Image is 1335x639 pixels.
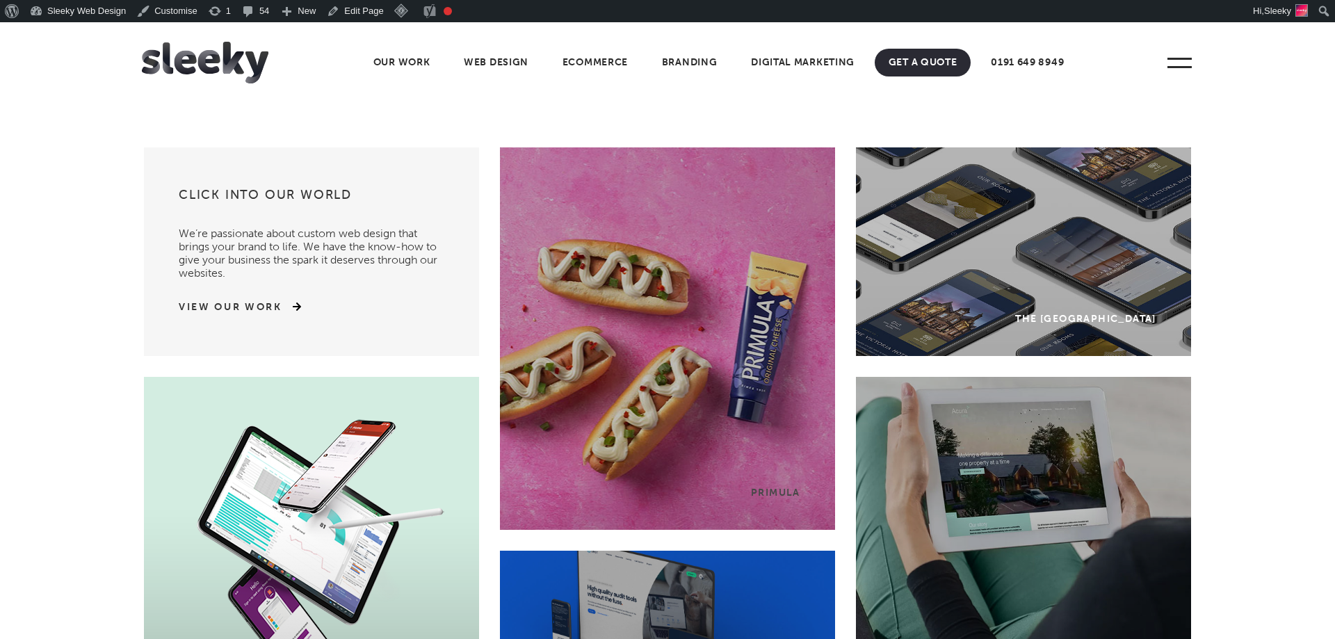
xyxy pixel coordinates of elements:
a: Primula [500,147,835,530]
a: Digital Marketing [737,49,868,76]
img: arrow [282,302,301,312]
a: Branding [648,49,731,76]
img: Sleeky Web Design Newcastle [142,42,268,83]
a: Get A Quote [875,49,971,76]
a: Ecommerce [549,49,642,76]
a: View Our Work [179,300,282,314]
div: The [GEOGRAPHIC_DATA] [1015,313,1156,325]
h3: Click into our world [179,186,444,213]
a: The [GEOGRAPHIC_DATA] [856,147,1191,356]
a: 0191 649 8949 [977,49,1078,76]
a: Our Work [359,49,444,76]
a: Web Design [450,49,542,76]
p: We’re passionate about custom web design that brings your brand to life. We have the know-how to ... [179,213,444,280]
span: Sleeky [1264,6,1291,16]
div: Focus keyphrase not set [444,7,452,15]
div: Primula [751,487,800,499]
img: sleeky-avatar.svg [1295,4,1308,17]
